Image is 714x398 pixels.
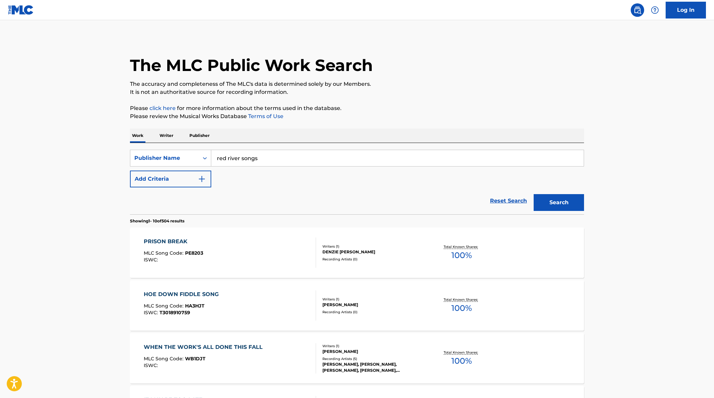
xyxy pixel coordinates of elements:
[198,175,206,183] img: 9d2ae6d4665cec9f34b9.svg
[187,129,212,143] p: Publisher
[130,227,584,278] a: PRISON BREAKMLC Song Code:PE8203ISWC:Writers (1)DENZIE [PERSON_NAME]Recording Artists (0)Total Kn...
[451,302,472,314] span: 100 %
[651,6,659,14] img: help
[130,104,584,112] p: Please for more information about the terms used in the database.
[130,171,211,187] button: Add Criteria
[8,5,34,15] img: MLC Logo
[134,154,195,162] div: Publisher Name
[144,310,160,316] span: ISWC :
[633,6,641,14] img: search
[144,257,160,263] span: ISWC :
[487,193,530,208] a: Reset Search
[322,361,424,373] div: [PERSON_NAME], [PERSON_NAME], [PERSON_NAME], [PERSON_NAME], [PERSON_NAME]
[451,249,472,261] span: 100 %
[648,3,662,17] div: Help
[185,303,205,309] span: HA3HJT
[322,349,424,355] div: [PERSON_NAME]
[185,250,203,256] span: PE8203
[130,88,584,96] p: It is not an authoritative source for recording information.
[322,297,424,302] div: Writers ( 1 )
[185,356,206,362] span: WB1DJT
[322,302,424,308] div: [PERSON_NAME]
[130,218,184,224] p: Showing 1 - 10 of 504 results
[144,290,222,298] div: HOE DOWN FIDDLE SONG
[130,112,584,120] p: Please review the Musical Works Database
[444,350,480,355] p: Total Known Shares:
[130,280,584,331] a: HOE DOWN FIDDLE SONGMLC Song Code:HA3HJTISWC:T3018910759Writers (1)[PERSON_NAME]Recording Artists...
[247,113,283,119] a: Terms of Use
[130,129,145,143] p: Work
[322,249,424,255] div: DENZIE [PERSON_NAME]
[322,356,424,361] div: Recording Artists ( 5 )
[130,80,584,88] p: The accuracy and completeness of The MLC's data is determined solely by our Members.
[130,150,584,214] form: Search Form
[451,355,472,367] span: 100 %
[534,194,584,211] button: Search
[666,2,706,19] a: Log In
[144,356,185,362] span: MLC Song Code :
[322,257,424,262] div: Recording Artists ( 0 )
[144,343,266,351] div: WHEN THE WORK'S ALL DONE THIS FALL
[631,3,644,17] a: Public Search
[444,297,480,302] p: Total Known Shares:
[144,362,160,368] span: ISWC :
[322,343,424,349] div: Writers ( 1 )
[144,238,203,246] div: PRISON BREAK
[158,129,175,143] p: Writer
[130,333,584,384] a: WHEN THE WORK'S ALL DONE THIS FALLMLC Song Code:WB1DJTISWC:Writers (1)[PERSON_NAME]Recording Arti...
[160,310,190,316] span: T3018910759
[322,310,424,315] div: Recording Artists ( 0 )
[444,244,480,249] p: Total Known Shares:
[322,244,424,249] div: Writers ( 1 )
[144,303,185,309] span: MLC Song Code :
[149,105,176,111] a: click here
[144,250,185,256] span: MLC Song Code :
[130,55,373,75] h1: The MLC Public Work Search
